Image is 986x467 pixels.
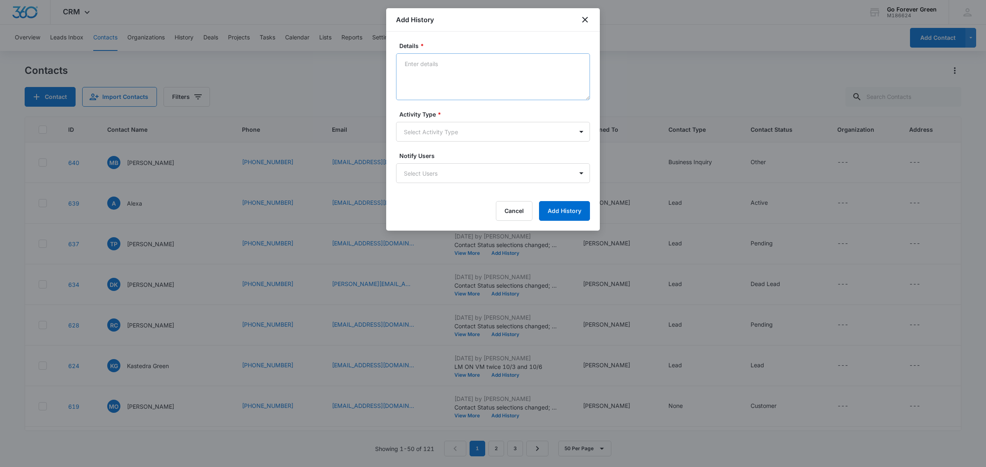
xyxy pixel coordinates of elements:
[399,110,593,119] label: Activity Type
[496,201,532,221] button: Cancel
[539,201,590,221] button: Add History
[399,41,593,50] label: Details
[396,15,434,25] h1: Add History
[580,15,590,25] button: close
[399,151,593,160] label: Notify Users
